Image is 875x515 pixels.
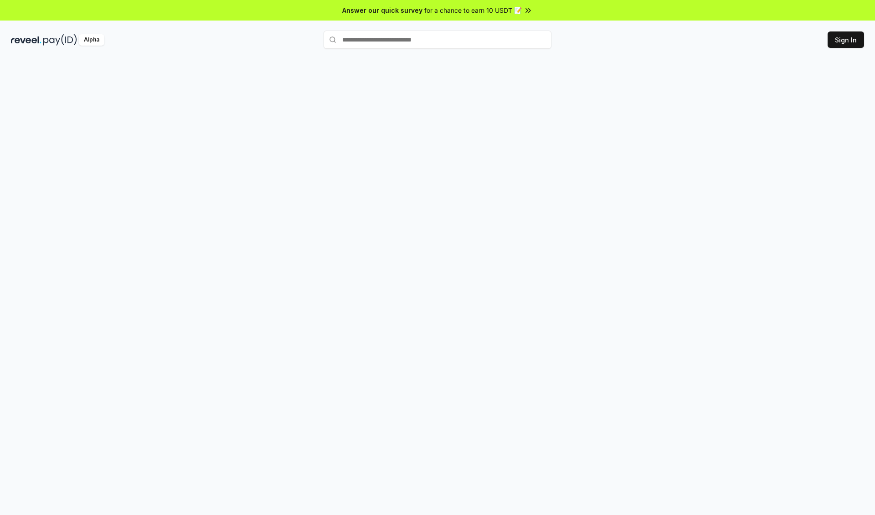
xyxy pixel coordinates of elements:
button: Sign In [828,31,864,48]
img: reveel_dark [11,34,41,46]
img: pay_id [43,34,77,46]
span: for a chance to earn 10 USDT 📝 [424,5,522,15]
div: Alpha [79,34,104,46]
span: Answer our quick survey [342,5,422,15]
